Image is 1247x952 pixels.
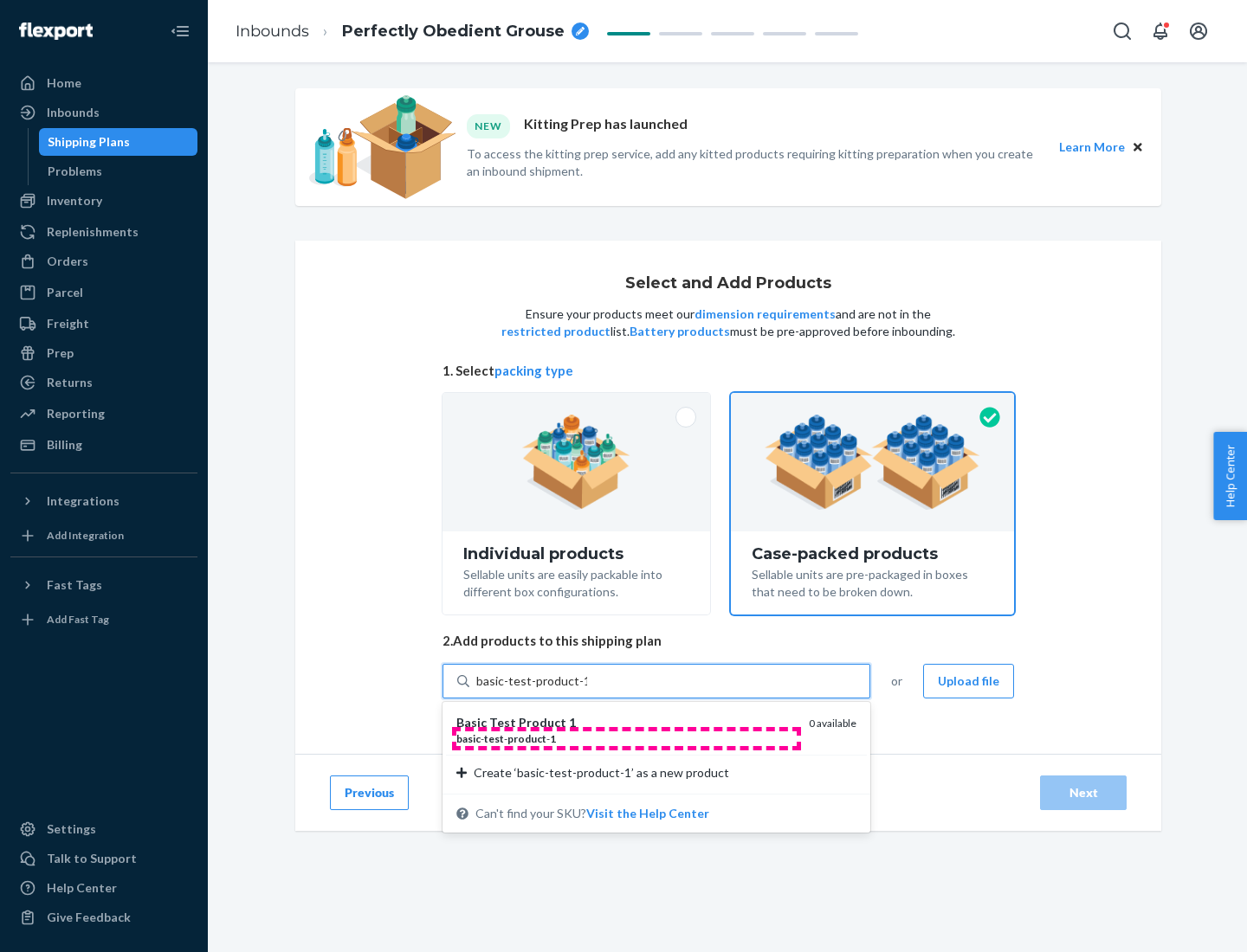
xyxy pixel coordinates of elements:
div: Problems [48,163,102,180]
button: Upload file [923,664,1014,698]
ol: breadcrumbs [222,6,603,57]
a: Billing [10,431,197,459]
em: product [507,732,546,745]
img: Flexport logo [19,23,93,40]
div: Give Feedback [47,909,131,926]
a: Prep [10,339,197,367]
button: Battery products [630,323,730,340]
a: Replenishments [10,218,197,246]
div: Freight [47,315,89,332]
a: Freight [10,310,197,338]
a: Returns [10,369,197,396]
span: or [891,672,902,690]
button: Open notifications [1143,14,1178,48]
div: Home [47,74,81,92]
em: 1 [550,732,556,745]
p: To access the kitting prep service, add any kitted products requiring kitting preparation when yo... [467,145,1043,180]
h1: Select and Add Products [625,275,831,293]
span: 1. Select [443,362,1014,380]
div: Help Center [47,879,117,897]
a: Orders [10,248,197,275]
span: Can't find your SKU? [475,805,709,822]
a: Inbounds [10,99,197,126]
div: Add Integration [47,528,124,543]
p: Ensure your products meet our and are not in the list. must be pre-approved before inbounding. [500,306,957,340]
button: Next [1040,775,1127,810]
div: Sellable units are easily packable into different box configurations. [463,563,689,601]
a: Parcel [10,279,197,306]
div: Prep [47,344,74,362]
a: Settings [10,815,197,843]
span: 2. Add products to this shipping plan [443,632,1014,650]
button: Give Feedback [10,904,197,931]
img: case-pack.59cecea509d18c883b923b81aeac6d0b.png [765,415,980,510]
button: Basic Test Product 1basic-test-product-10 availableCreate ‘basic-test-product-1’ as a new product... [586,805,709,822]
a: Help Center [10,874,197,902]
div: Fast Tags [47,576,102,594]
a: Inventory [10,187,197,215]
div: NEW [467,114,510,138]
a: Reporting [10,400,197,428]
button: Close [1128,138,1147,157]
a: Inbounds [236,22,309,41]
button: Help Center [1213,432,1247,520]
button: Fast Tags [10,571,197,599]
div: Returns [47,374,93,391]
a: Talk to Support [10,845,197,872]
button: Open account menu [1181,14,1216,48]
a: Add Integration [10,522,197,550]
div: Inbounds [47,104,100,121]
button: packing type [494,362,573,380]
span: 0 available [809,717,856,730]
img: individual-pack.facf35554cb0f1810c75b2bd6df2d64e.png [522,415,630,510]
div: Integrations [47,492,120,510]
div: Parcel [47,284,83,301]
span: Create ‘basic-test-product-1’ as a new product [474,764,729,782]
div: Case-packed products [752,545,993,563]
a: Shipping Plans [39,128,198,156]
em: test [484,732,504,745]
button: restricted product [501,323,611,340]
div: Next [1055,784,1112,801]
div: Talk to Support [47,850,137,867]
div: Billing [47,436,82,453]
button: Integrations [10,487,197,515]
a: Home [10,69,197,97]
p: Kitting Prep has launched [524,114,688,138]
em: basic [456,732,481,745]
div: Individual products [463,545,689,563]
button: Close Navigation [163,14,197,48]
button: Previous [330,775,409,810]
div: Sellable units are pre-packaged in boxes that need to be broken down. [752,563,993,601]
div: Inventory [47,192,102,209]
button: dimension requirements [695,306,836,323]
a: Add Fast Tag [10,606,197,634]
div: Replenishments [47,223,139,241]
div: Add Fast Tag [47,612,109,627]
input: Basic Test Product 1basic-test-product-10 availableCreate ‘basic-test-product-1’ as a new product... [476,672,587,690]
em: Test [489,715,516,730]
span: Perfectly Obedient Grouse [342,21,565,43]
em: Product [519,715,566,730]
button: Open Search Box [1105,14,1140,48]
em: 1 [569,715,576,730]
div: Settings [47,820,96,838]
a: Problems [39,158,198,185]
div: Orders [47,253,88,270]
div: Shipping Plans [48,133,130,151]
div: Reporting [47,405,105,422]
div: - - - [456,731,795,746]
em: Basic [456,715,487,730]
button: Learn More [1059,138,1125,157]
